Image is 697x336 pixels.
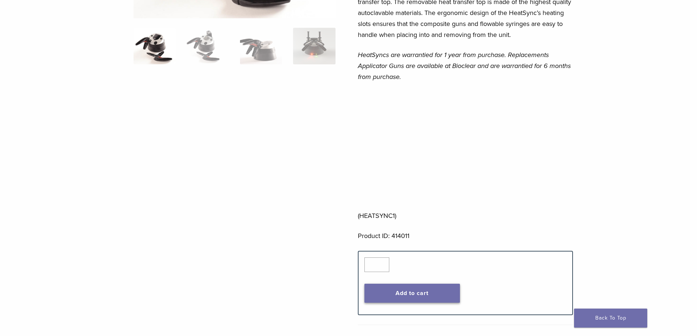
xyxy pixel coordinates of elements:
p: Product ID: 414011 [358,230,573,241]
a: Back To Top [574,309,647,328]
img: HeatSync Kit - Image 3 [240,28,282,64]
button: Add to cart [364,284,460,303]
img: HeatSync Kit - Image 2 [187,28,229,64]
img: HeatSync Kit - Image 4 [293,28,335,64]
p: (HEATSYNC1) [358,92,573,221]
em: HeatSyncs are warrantied for 1 year from purchase. Replacements Applicator Guns are available at ... [358,51,571,81]
img: HeatSync-Kit-4-324x324.jpg [134,28,176,64]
